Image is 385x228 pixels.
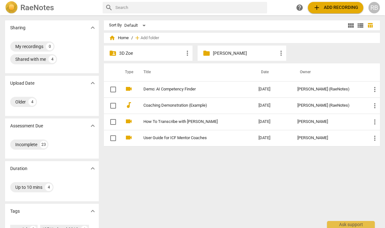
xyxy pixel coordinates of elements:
button: Table view [365,21,375,30]
div: 0 [46,43,54,50]
span: Add folder [141,36,159,40]
td: [DATE] [253,130,292,146]
span: audiotrack [125,101,133,109]
span: folder_shared [109,49,117,57]
span: help [296,4,303,11]
th: Type [120,63,136,81]
div: 4 [28,98,36,106]
span: videocam [125,134,133,141]
button: Show more [88,78,98,88]
div: 4 [48,55,56,63]
img: Logo [5,1,18,14]
div: Up to 10 mins [15,184,42,190]
th: Owner [292,63,366,81]
button: RB [368,2,380,13]
p: Assessment Due [10,123,43,129]
p: Sharing [10,25,25,31]
div: My recordings [15,43,43,50]
td: [DATE] [253,97,292,114]
p: Duration [10,165,27,172]
h2: RaeNotes [20,3,54,12]
div: Shared with me [15,56,46,62]
button: Show more [88,23,98,32]
span: more_vert [371,134,379,142]
button: Show more [88,164,98,173]
div: Default [124,20,148,31]
div: 4 [45,183,53,191]
span: Home [109,35,129,41]
td: [DATE] [253,114,292,130]
div: [PERSON_NAME] [297,136,361,140]
span: more_vert [371,86,379,93]
button: Show more [88,121,98,131]
button: Show more [88,206,98,216]
div: [PERSON_NAME] [297,119,361,124]
span: search [105,4,113,11]
span: add [134,35,141,41]
div: Older [15,99,26,105]
div: [PERSON_NAME] (RaeNotes) [297,87,361,92]
a: Demo: AI Competency Finder [143,87,236,92]
th: Title [136,63,253,81]
span: more_vert [277,49,285,57]
div: Ask support [327,221,375,228]
span: view_list [357,22,364,29]
a: How To Transcribe with [PERSON_NAME] [143,119,236,124]
span: table_chart [367,22,373,28]
a: LogoRaeNotes [5,1,98,14]
div: 23 [40,141,47,148]
span: / [131,36,133,40]
span: expand_more [89,122,97,130]
span: view_module [347,22,355,29]
span: more_vert [371,118,379,126]
button: List view [356,21,365,30]
th: Date [253,63,292,81]
p: 3D Zoe [119,50,184,57]
span: more_vert [371,102,379,110]
div: Incomplete [15,141,37,148]
span: expand_more [89,79,97,87]
span: videocam [125,85,133,93]
div: Sort By [109,23,122,28]
p: Tags [10,208,20,215]
span: more_vert [184,49,191,57]
a: Help [294,2,305,13]
span: expand_more [89,24,97,32]
span: Add recording [313,4,358,11]
div: [PERSON_NAME] (RaeNotes) [297,103,361,108]
button: Upload [308,2,363,13]
span: expand_more [89,165,97,172]
span: add [313,4,321,11]
span: home [109,35,115,41]
a: Coaching Demonstration (Example) [143,103,236,108]
p: Mentor Ruth [213,50,277,57]
span: videocam [125,118,133,125]
span: folder [203,49,210,57]
input: Search [115,3,265,13]
span: expand_more [89,207,97,215]
a: User Guide for ICF Mentor Coaches [143,136,236,140]
td: [DATE] [253,81,292,97]
p: Upload Date [10,80,34,87]
button: Tile view [346,21,356,30]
